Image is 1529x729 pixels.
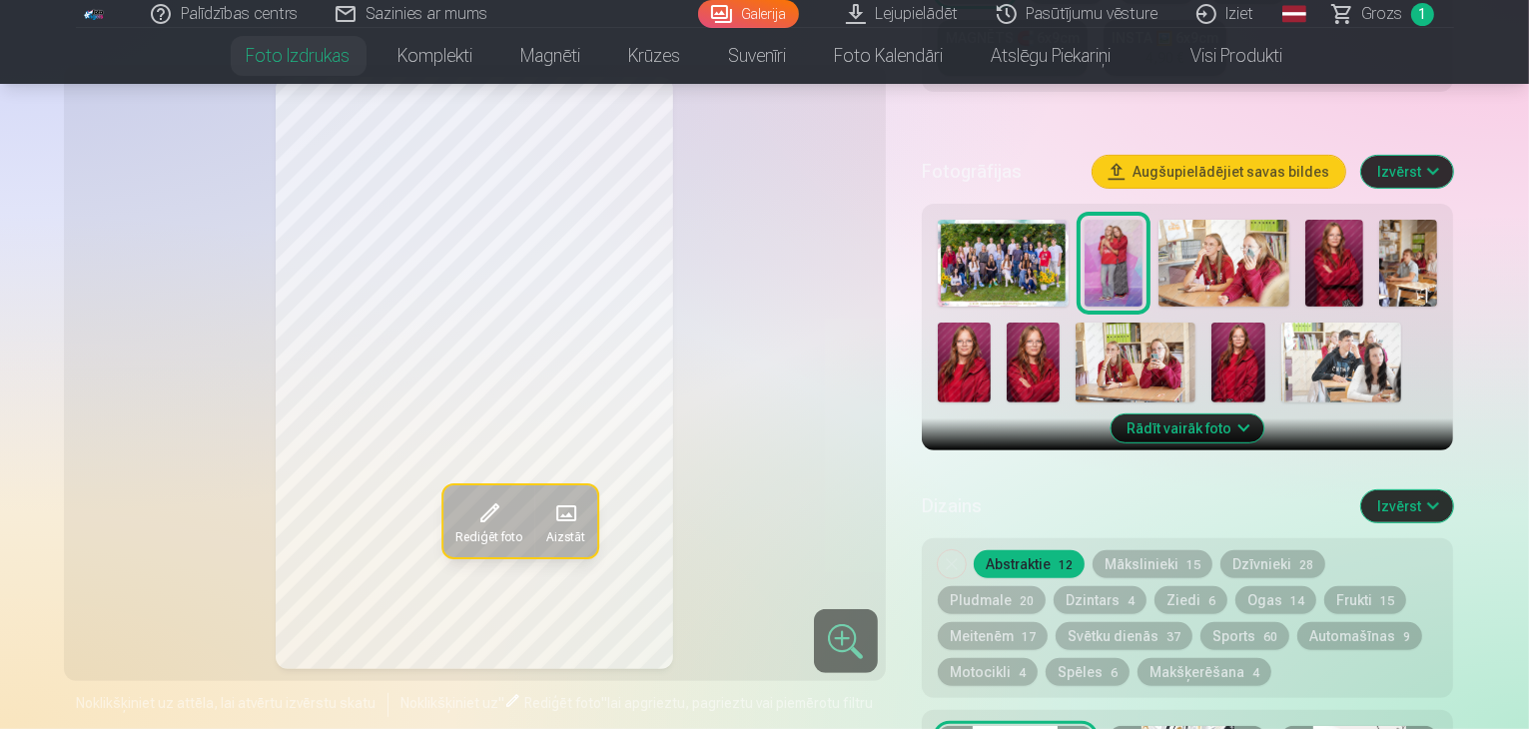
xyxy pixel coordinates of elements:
[1186,558,1200,572] span: 15
[1220,550,1325,578] button: Dzīvnieki28
[442,485,533,557] button: Rediģēt foto
[1380,594,1394,608] span: 15
[454,529,521,545] span: Rediģēt foto
[1403,630,1410,644] span: 9
[497,28,605,84] a: Magnēti
[1361,490,1453,522] button: Izvērst
[1056,622,1192,650] button: Svētku dienās37
[607,695,873,711] span: lai apgrieztu, pagrieztu vai piemērotu filtru
[938,586,1046,614] button: Pludmale20
[1200,622,1289,650] button: Sports60
[922,158,1078,186] h5: Fotogrāfijas
[400,695,498,711] span: Noklikšķiniet uz
[1324,586,1406,614] button: Frukti15
[601,695,607,711] span: "
[1235,586,1316,614] button: Ogas14
[1361,156,1453,188] button: Izvērst
[1136,28,1307,84] a: Visi produkti
[1046,658,1130,686] button: Spēles6
[938,658,1038,686] button: Motocikli4
[1093,550,1212,578] button: Mākslinieki15
[974,550,1085,578] button: Abstraktie12
[1166,630,1180,644] span: 37
[1020,594,1034,608] span: 20
[705,28,811,84] a: Suvenīri
[533,485,596,557] button: Aizstāt
[968,28,1136,84] a: Atslēgu piekariņi
[605,28,705,84] a: Krūzes
[1054,586,1147,614] button: Dzintars4
[922,492,1346,520] h5: Dizains
[1154,586,1227,614] button: Ziedi6
[1128,594,1135,608] span: 4
[1022,630,1036,644] span: 17
[1138,658,1271,686] button: Makšķerēšana4
[1093,156,1345,188] button: Augšupielādējiet savas bildes
[84,8,106,20] img: /fa1
[545,529,584,545] span: Aizstāt
[1411,3,1434,26] span: 1
[524,695,601,711] span: Rediģēt foto
[1111,666,1118,680] span: 6
[76,693,376,713] span: Noklikšķiniet uz attēla, lai atvērtu izvērstu skatu
[1059,558,1073,572] span: 12
[938,622,1048,650] button: Meitenēm17
[811,28,968,84] a: Foto kalendāri
[1019,666,1026,680] span: 4
[1362,2,1403,26] span: Grozs
[1112,414,1264,442] button: Rādīt vairāk foto
[498,695,504,711] span: "
[1299,558,1313,572] span: 28
[1297,622,1422,650] button: Automašīnas9
[1290,594,1304,608] span: 14
[223,28,375,84] a: Foto izdrukas
[1252,666,1259,680] span: 4
[1263,630,1277,644] span: 60
[375,28,497,84] a: Komplekti
[1208,594,1215,608] span: 6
